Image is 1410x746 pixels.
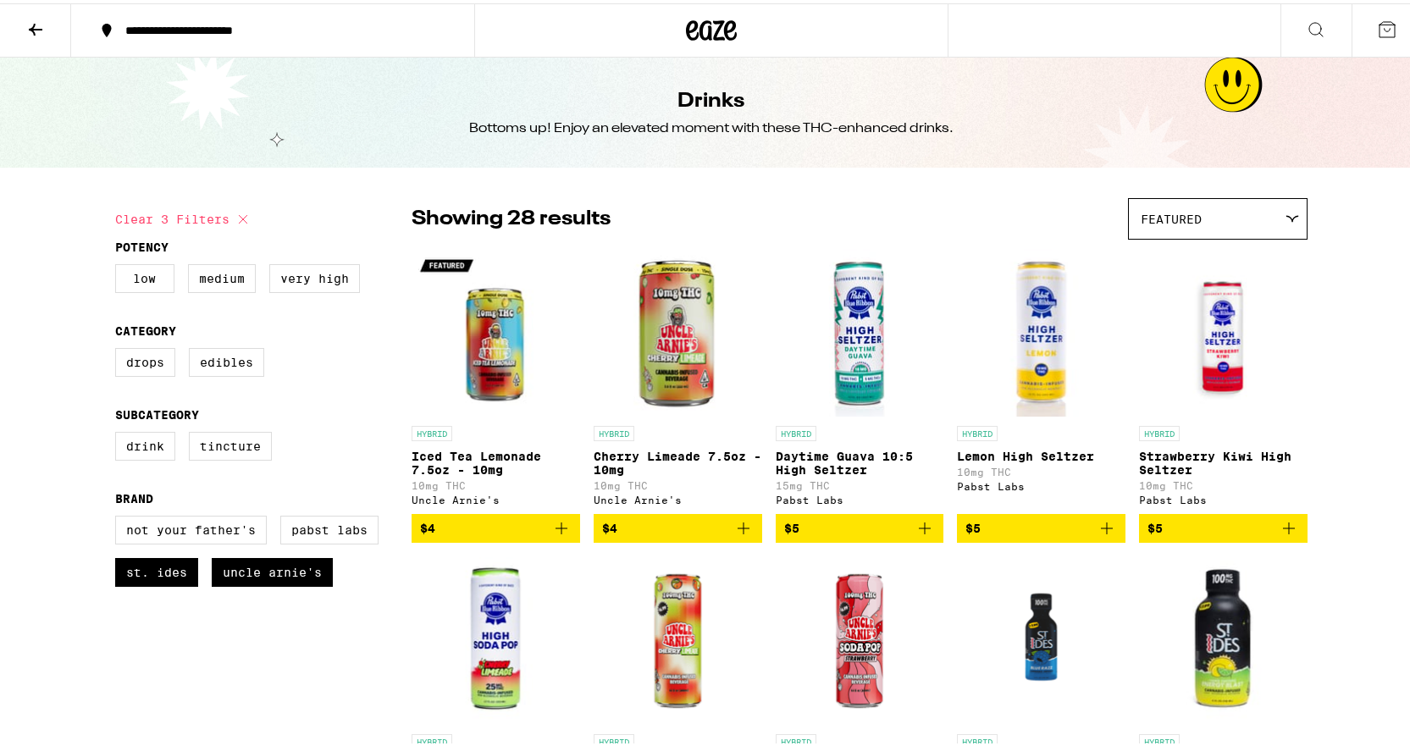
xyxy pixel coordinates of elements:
label: Drink [115,428,175,457]
span: Featured [1141,209,1202,223]
p: HYBRID [412,731,452,746]
div: Bottoms up! Enjoy an elevated moment with these THC-enhanced drinks. [469,116,954,135]
p: HYBRID [776,423,816,438]
img: Uncle Arnie's - Iced Tea Lemonade 7.5oz - 10mg [412,245,580,414]
p: HYBRID [412,423,452,438]
p: Cherry Limeade 7.5oz - 10mg [594,446,762,473]
a: Open page for Daytime Guava 10:5 High Seltzer from Pabst Labs [776,245,944,511]
p: 15mg THC [776,477,944,488]
p: 10mg THC [1139,477,1308,488]
label: St. Ides [115,555,198,583]
span: $5 [1147,518,1163,532]
legend: Subcategory [115,405,199,418]
p: HYBRID [594,731,634,746]
span: $4 [420,518,435,532]
label: Very High [269,261,360,290]
label: Low [115,261,174,290]
div: Pabst Labs [1139,491,1308,502]
a: Open page for Lemon High Seltzer from Pabst Labs [957,245,1125,511]
legend: Potency [115,237,169,251]
img: Pabst Labs - Cherry Limeade High Soda Pop Seltzer - 25mg [412,553,580,722]
a: Open page for Cherry Limeade 7.5oz - 10mg from Uncle Arnie's [594,245,762,511]
p: HYBRID [957,423,998,438]
img: Pabst Labs - Strawberry Kiwi High Seltzer [1139,245,1308,414]
label: Pabst Labs [280,512,379,541]
button: Add to bag [594,511,762,539]
img: Uncle Arnie's - Cherry Limeade 7.5oz - 10mg [594,245,762,414]
p: Iced Tea Lemonade 7.5oz - 10mg [412,446,580,473]
label: Not Your Father's [115,512,267,541]
label: Drops [115,345,175,373]
img: Pabst Labs - Lemon High Seltzer [957,245,1125,414]
p: 10mg THC [957,463,1125,474]
div: Uncle Arnie's [412,491,580,502]
p: HYBRID [1139,423,1180,438]
label: Uncle Arnie's [212,555,333,583]
legend: Brand [115,489,153,502]
span: $4 [602,518,617,532]
p: HYBRID [594,423,634,438]
p: Showing 28 results [412,202,611,230]
img: Uncle Arnie's - Strawberry Soda 12oz - 100mg [776,553,944,722]
img: St. Ides - Energy Blast Shot - 100mg [1139,553,1308,722]
button: Add to bag [776,511,944,539]
p: Lemon High Seltzer [957,446,1125,460]
a: Open page for Strawberry Kiwi High Seltzer from Pabst Labs [1139,245,1308,511]
label: Edibles [189,345,264,373]
a: Open page for Iced Tea Lemonade 7.5oz - 10mg from Uncle Arnie's [412,245,580,511]
div: Pabst Labs [957,478,1125,489]
p: HYBRID [1139,731,1180,746]
span: Hi. Need any help? [10,12,122,25]
span: $5 [784,518,799,532]
button: Clear 3 filters [115,195,253,237]
button: Add to bag [957,511,1125,539]
p: Daytime Guava 10:5 High Seltzer [776,446,944,473]
img: St. Ides - Blue Raz Shot - 100mg [957,553,1125,722]
p: HYBRID [957,731,998,746]
div: Pabst Labs [776,491,944,502]
span: $5 [965,518,981,532]
button: Add to bag [412,511,580,539]
div: Uncle Arnie's [594,491,762,502]
img: Pabst Labs - Daytime Guava 10:5 High Seltzer [776,245,944,414]
label: Medium [188,261,256,290]
p: HYBRID [776,731,816,746]
h1: Drinks [678,84,745,113]
p: 10mg THC [412,477,580,488]
legend: Category [115,321,176,334]
img: Uncle Arnie's - Cherry Limeade 12oz - 100mg [594,553,762,722]
p: Strawberry Kiwi High Seltzer [1139,446,1308,473]
button: Add to bag [1139,511,1308,539]
label: Tincture [189,428,272,457]
p: 10mg THC [594,477,762,488]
